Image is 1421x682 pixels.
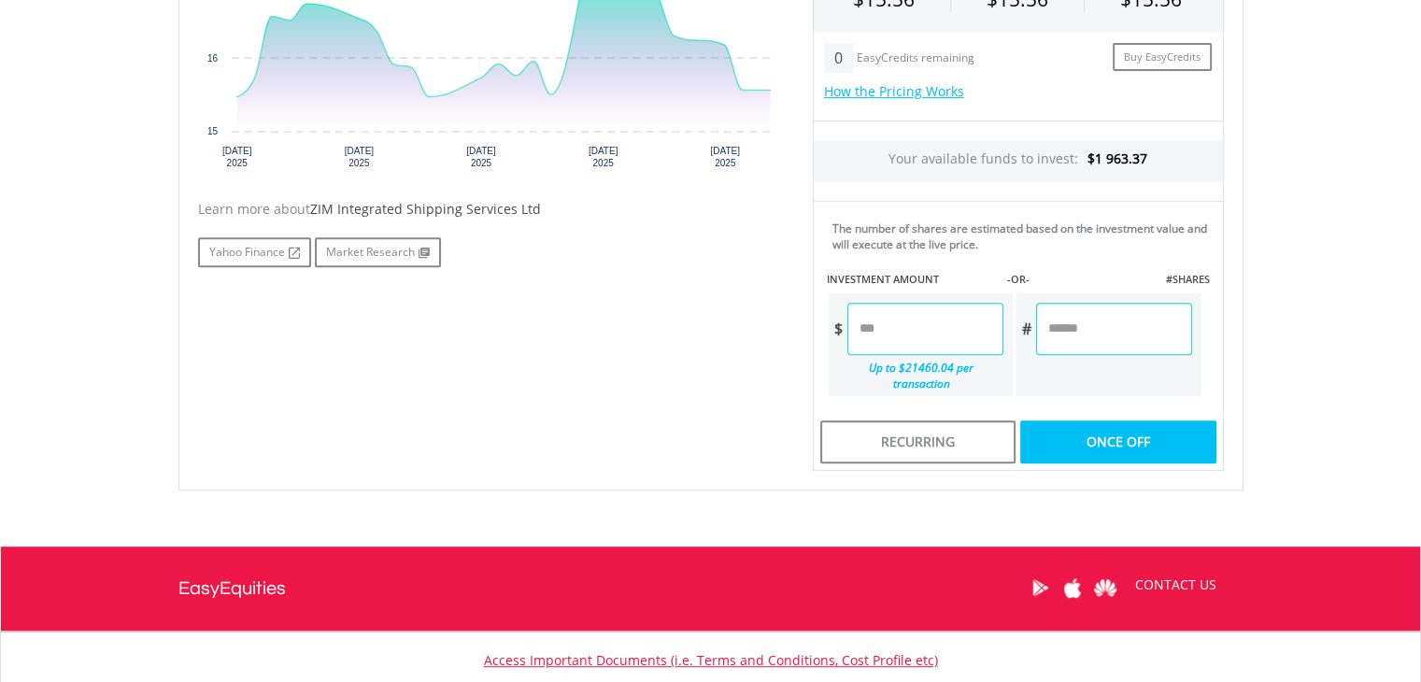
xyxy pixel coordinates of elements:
[315,237,441,267] a: Market Research
[221,146,251,168] text: [DATE] 2025
[827,272,939,287] label: INVESTMENT AMOUNT
[832,220,1215,252] div: The number of shares are estimated based on the investment value and will execute at the live price.
[710,146,740,168] text: [DATE] 2025
[484,651,938,669] a: Access Important Documents (i.e. Terms and Conditions, Cost Profile etc)
[1089,559,1122,617] a: Huawei
[814,140,1223,182] div: Your available funds to invest:
[198,237,311,267] a: Yahoo Finance
[1057,559,1089,617] a: Apple
[820,420,1016,463] div: Recurring
[829,303,847,355] div: $
[178,547,286,631] a: EasyEquities
[857,51,974,67] div: EasyCredits remaining
[1113,43,1212,72] a: Buy EasyCredits
[198,200,785,219] div: Learn more about
[829,355,1004,396] div: Up to $21460.04 per transaction
[1087,149,1147,167] span: $1 963.37
[206,53,218,64] text: 16
[466,146,496,168] text: [DATE] 2025
[310,200,541,218] span: ZIM Integrated Shipping Services Ltd
[1020,420,1215,463] div: Once Off
[206,126,218,136] text: 15
[588,146,618,168] text: [DATE] 2025
[1122,559,1229,611] a: CONTACT US
[1016,303,1036,355] div: #
[824,43,853,73] div: 0
[344,146,374,168] text: [DATE] 2025
[824,82,964,100] a: How the Pricing Works
[1024,559,1057,617] a: Google Play
[1006,272,1029,287] label: -OR-
[1165,272,1209,287] label: #SHARES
